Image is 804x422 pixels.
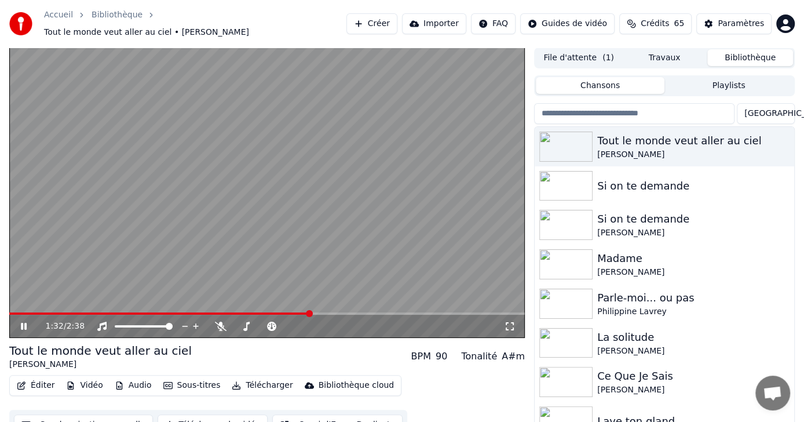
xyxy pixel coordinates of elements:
[536,49,622,66] button: File d'attente
[707,49,793,66] button: Bibliothèque
[227,377,297,394] button: Télécharger
[597,306,790,318] div: Philippine Lavrey
[619,13,692,34] button: Crédits65
[597,267,790,278] div: [PERSON_NAME]
[45,321,73,332] div: /
[664,77,793,94] button: Playlists
[718,18,764,30] div: Paramètres
[520,13,615,34] button: Guides de vidéo
[159,377,225,394] button: Sous-titres
[44,9,346,38] nav: breadcrumb
[597,227,790,239] div: [PERSON_NAME]
[597,384,790,396] div: [PERSON_NAME]
[602,52,614,64] span: ( 1 )
[67,321,85,332] span: 2:38
[597,290,790,306] div: Parle-moi... ou pas
[641,18,669,30] span: Crédits
[92,9,142,21] a: Bibliothèque
[674,18,684,30] span: 65
[536,77,664,94] button: Chansons
[622,49,707,66] button: Travaux
[9,343,192,359] div: Tout le monde veut aller au ciel
[597,149,790,161] div: [PERSON_NAME]
[9,359,192,370] div: [PERSON_NAME]
[44,27,249,38] span: Tout le monde veut aller au ciel • [PERSON_NAME]
[597,250,790,267] div: Madame
[597,345,790,357] div: [PERSON_NAME]
[471,13,516,34] button: FAQ
[597,178,790,194] div: Si on te demande
[411,350,430,363] div: BPM
[597,329,790,345] div: La solitude
[696,13,772,34] button: Paramètres
[461,350,497,363] div: Tonalité
[597,211,790,227] div: Si on te demande
[110,377,156,394] button: Audio
[44,9,73,21] a: Accueil
[319,380,394,391] div: Bibliothèque cloud
[597,133,790,149] div: Tout le monde veut aller au ciel
[436,350,447,363] div: 90
[346,13,397,34] button: Créer
[61,377,107,394] button: Vidéo
[597,368,790,384] div: Ce Que Je Sais
[45,321,63,332] span: 1:32
[12,377,59,394] button: Éditer
[402,13,466,34] button: Importer
[502,350,525,363] div: A#m
[9,12,32,35] img: youka
[755,376,790,410] div: Ouvrir le chat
